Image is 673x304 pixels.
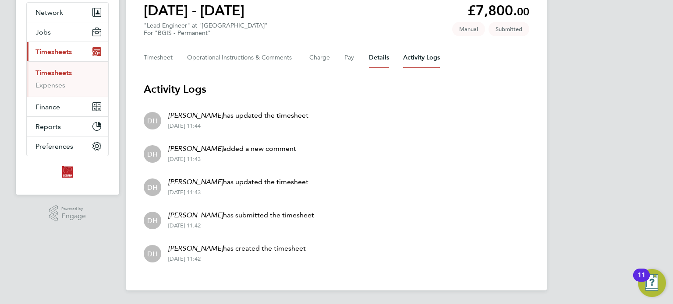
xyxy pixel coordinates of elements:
[638,269,666,297] button: Open Resource Center, 11 new notifications
[27,97,108,116] button: Finance
[49,205,86,222] a: Powered byEngage
[489,22,529,36] span: This timesheet is Submitted.
[517,5,529,18] span: 00
[168,178,223,186] em: [PERSON_NAME]
[168,122,308,129] div: [DATE] 11:44
[168,210,314,220] p: has submitted the timesheet
[35,81,65,89] a: Expenses
[168,211,223,219] em: [PERSON_NAME]
[452,22,485,36] span: This timesheet was manually created.
[144,112,161,129] div: Daniel Hobbs
[168,255,306,262] div: [DATE] 11:42
[147,116,158,126] span: DH
[369,47,389,68] button: Details
[27,136,108,156] button: Preferences
[147,249,158,259] span: DH
[168,144,223,153] em: [PERSON_NAME]
[168,222,314,229] div: [DATE] 11:42
[144,2,244,19] h1: [DATE] - [DATE]
[168,110,308,121] p: has updated the timesheet
[61,205,86,213] span: Powered by
[309,47,330,68] button: Charge
[144,212,161,229] div: Daniel Hobbs
[144,22,268,37] div: "Lead Engineer" at "[GEOGRAPHIC_DATA]"
[35,28,51,36] span: Jobs
[144,47,173,68] button: Timesheet
[27,3,108,22] button: Network
[60,165,74,179] img: optionsresourcing-logo-retina.png
[344,47,355,68] button: Pay
[168,177,308,187] p: has updated the timesheet
[144,82,529,96] h3: Activity Logs
[168,189,308,196] div: [DATE] 11:43
[26,165,109,179] a: Go to home page
[468,2,529,19] app-decimal: £7,800.
[147,182,158,192] span: DH
[144,29,268,37] div: For "BGIS - Permanent"
[168,156,296,163] div: [DATE] 11:43
[168,111,223,119] em: [PERSON_NAME]
[187,47,295,68] button: Operational Instructions & Comments
[144,145,161,163] div: Daniel Hobbs
[35,48,72,56] span: Timesheets
[403,47,440,68] button: Activity Logs
[27,42,108,61] button: Timesheets
[168,143,296,154] p: added a new comment
[35,122,61,131] span: Reports
[35,69,72,77] a: Timesheets
[27,117,108,136] button: Reports
[638,275,645,287] div: 11
[35,103,60,111] span: Finance
[35,8,63,17] span: Network
[144,245,161,262] div: Daniel Hobbs
[147,149,158,159] span: DH
[35,142,73,150] span: Preferences
[144,178,161,196] div: Daniel Hobbs
[27,22,108,42] button: Jobs
[168,243,306,254] p: has created the timesheet
[27,61,108,97] div: Timesheets
[168,244,223,252] em: [PERSON_NAME]
[147,216,158,225] span: DH
[61,213,86,220] span: Engage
